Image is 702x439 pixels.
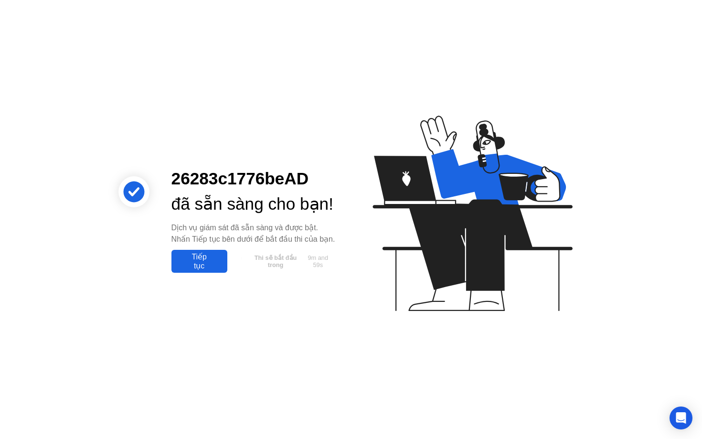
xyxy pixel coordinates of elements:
[171,192,336,217] div: đã sẵn sàng cho bạn!
[171,166,336,192] div: 26283c1776beAD
[171,250,227,273] button: Tiếp tục
[232,252,336,270] button: Thi sẽ bắt đầu trong9m and 59s
[670,407,692,429] div: Open Intercom Messenger
[171,222,336,245] div: Dịch vụ giám sát đã sẵn sàng và được bật. Nhấn Tiếp tục bên dưới để bắt đầu thi của bạn.
[304,254,332,268] span: 9m and 59s
[174,252,224,270] div: Tiếp tục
